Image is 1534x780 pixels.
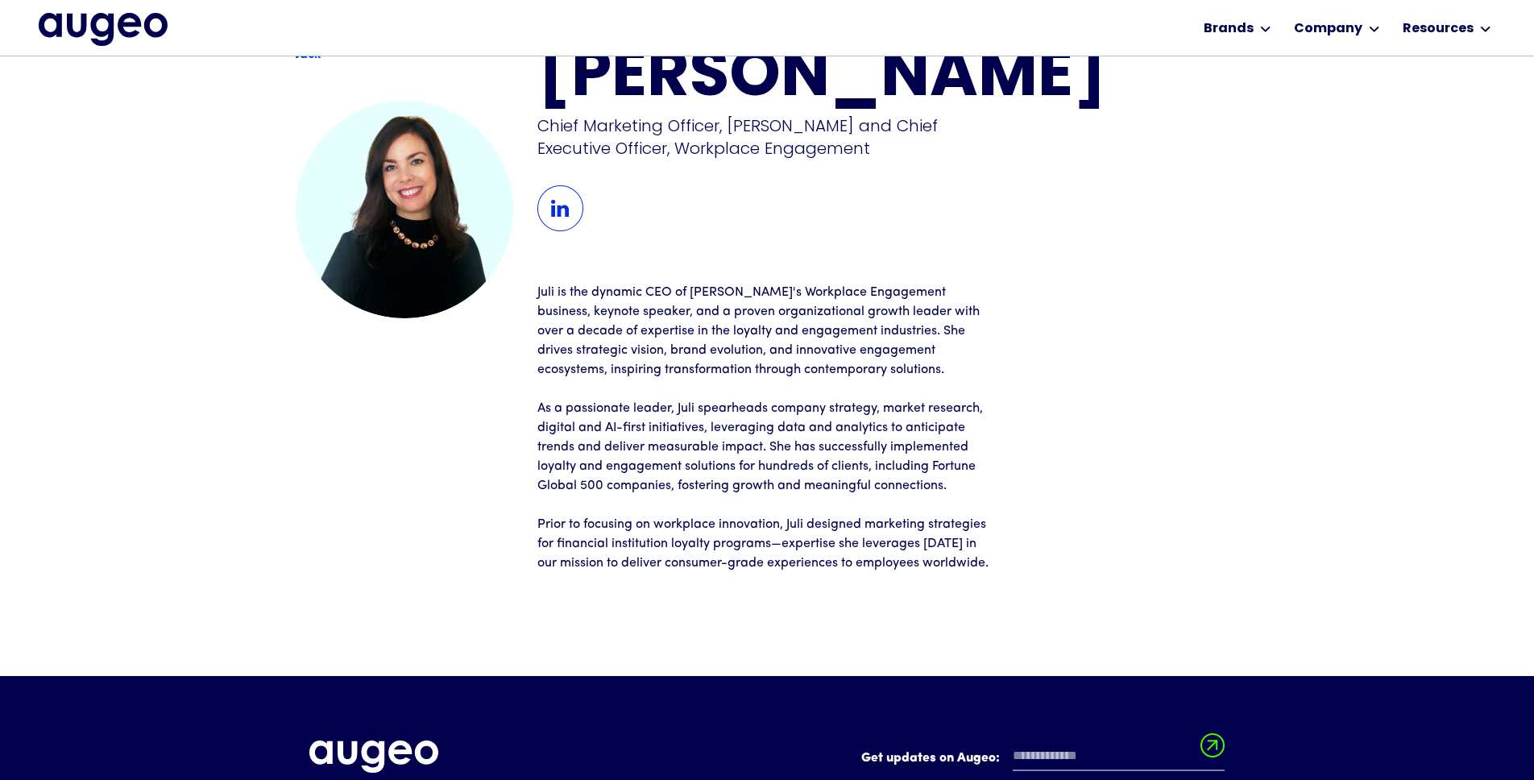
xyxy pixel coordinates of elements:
[861,741,1225,779] form: Email Form
[1204,19,1254,39] div: Brands
[39,13,168,45] img: Augeo's full logo in midnight blue.
[861,749,1000,768] label: Get updates on Augeo:
[1294,19,1362,39] div: Company
[309,741,438,774] img: Augeo's full logo in white.
[537,185,583,231] img: LinkedIn Icon
[537,496,997,515] p: ‍
[537,114,1001,160] div: Chief Marketing Officer, [PERSON_NAME] and Chief Executive Officer, Workplace Engagement
[537,515,997,573] p: Prior to focusing on workplace innovation, Juli designed marketing strategies for financial insti...
[39,13,168,45] a: home
[537,399,997,496] p: As a passionate leader, Juli spearheads company strategy, market research, digital and AI-first i...
[537,46,1238,111] h1: [PERSON_NAME]
[537,283,997,380] p: Juli is the dynamic CEO of [PERSON_NAME]'s Workplace Engagement business, keynote speaker, and a ...
[537,380,997,399] p: ‍
[1200,733,1225,767] input: Submit
[1403,19,1474,39] div: Resources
